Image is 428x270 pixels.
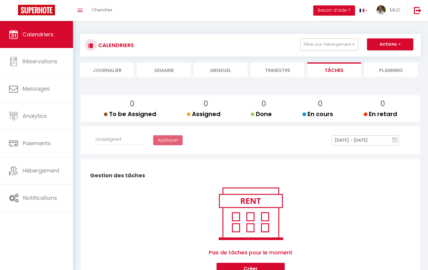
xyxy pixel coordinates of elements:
[23,112,47,120] span: Analytics
[377,5,386,14] img: ...
[364,110,397,118] span: En retard
[23,85,50,92] span: Messages
[194,62,247,77] li: Mensuel
[5,2,23,20] button: Ouvrir le widget de chat LiveChat
[367,38,413,50] button: Actions
[23,194,57,202] span: Notifications
[89,166,412,185] h2: Gestion des tâches
[80,62,134,77] li: Journalier
[209,242,293,263] span: Pas de tâches pour le moment
[332,135,399,145] input: Select Date Range
[300,38,358,50] button: Filtrer par hébergement
[109,98,156,109] p: 0
[251,110,272,118] span: Done
[192,98,220,109] p: 0
[307,62,361,77] li: Tâches
[390,6,400,13] span: Mat
[394,139,396,142] text: 9
[23,139,51,147] span: Paiements
[23,58,57,65] span: Réservations
[250,62,304,77] li: Trimestre
[313,5,355,16] button: Besoin d'aide ?
[187,110,220,118] span: Assigned
[97,38,134,52] h3: CALENDRIERS
[23,31,53,38] span: Calendriers
[137,62,191,77] li: Semaine
[307,98,333,109] p: 0
[23,167,59,174] span: Hébergement
[369,98,397,109] p: 0
[212,185,289,242] img: rent.png
[92,7,112,13] span: Chercher
[302,110,333,118] span: En cours
[414,7,421,14] img: logout
[256,98,272,109] p: 0
[104,110,156,118] span: To be Assigned
[18,5,55,15] img: Super Booking
[364,62,418,77] li: Planning
[153,135,183,145] button: Appliquer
